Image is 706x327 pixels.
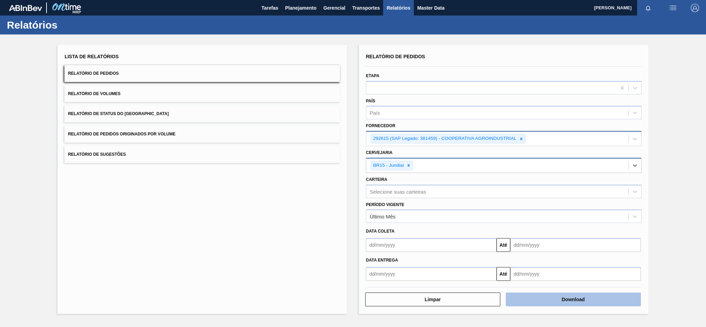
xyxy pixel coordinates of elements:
span: Relatório de Status do [GEOGRAPHIC_DATA] [68,111,168,116]
img: TNhmsLtSVTkK8tSr43FrP2fwEKptu5GPRR3wAAAABJRU5ErkJggg== [9,5,42,11]
span: Relatório de Sugestões [68,152,126,157]
button: Relatório de Pedidos Originados por Volume [64,126,340,143]
div: Último Mês [370,214,396,219]
button: Até [497,267,510,281]
button: Relatório de Volumes [64,85,340,102]
input: dd/mm/yyyy [510,238,641,252]
label: Período Vigente [366,202,404,207]
label: Etapa [366,73,379,78]
button: Notificações [637,3,659,13]
span: Relatório de Pedidos Originados por Volume [68,132,175,136]
span: Master Data [417,4,444,12]
span: Transportes [352,4,380,12]
img: Logout [691,4,699,12]
div: Selecione suas carteiras [370,188,426,194]
div: BR15 - Jundiaí [371,161,405,170]
input: dd/mm/yyyy [510,267,641,281]
input: dd/mm/yyyy [366,267,497,281]
span: Relatório de Pedidos [68,71,119,76]
span: Gerencial [324,4,346,12]
label: País [366,99,375,103]
button: Até [497,238,510,252]
label: Cervejaria [366,150,392,155]
input: dd/mm/yyyy [366,238,497,252]
img: userActions [669,4,677,12]
div: 292615 (SAP Legado: 381459) - COOPERATIVA AGROINDUSTRIAL [371,134,518,143]
button: Limpar [365,293,500,306]
label: Carteira [366,177,387,182]
span: Relatórios [387,4,410,12]
span: Data coleta [366,229,395,234]
h1: Relatórios [7,21,129,29]
span: Relatório de Volumes [68,91,120,96]
label: Fornecedor [366,123,395,128]
span: Relatório de Pedidos [366,54,425,59]
button: Download [506,293,641,306]
button: Relatório de Status do [GEOGRAPHIC_DATA] [64,105,340,122]
span: Data Entrega [366,258,398,263]
span: Planejamento [285,4,316,12]
button: Relatório de Sugestões [64,146,340,163]
span: Lista de Relatórios [64,54,119,59]
div: País [370,110,380,116]
span: Tarefas [262,4,278,12]
button: Relatório de Pedidos [64,65,340,82]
